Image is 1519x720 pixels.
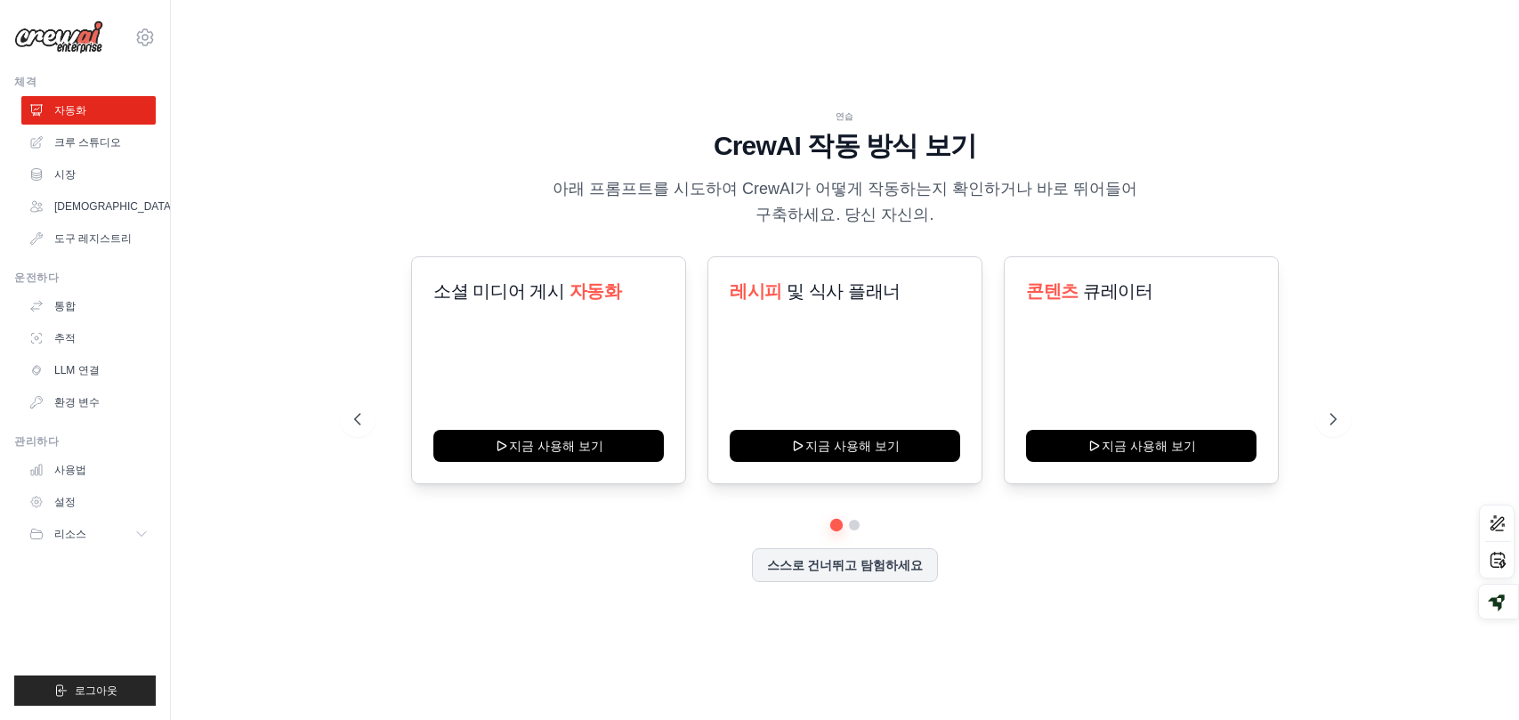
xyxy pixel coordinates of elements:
span: 큐레이터 [1083,281,1152,301]
a: LLM 연결 [21,356,156,384]
font: 지금 사용해 보기 [508,437,602,455]
font: 크루 스튜디오 [54,135,121,150]
button: 지금 사용해 보기 [1026,430,1256,462]
font: 추적 [54,331,76,345]
a: 통합 [21,292,156,320]
img: 로고 [14,20,103,54]
font: 설정 [54,495,76,509]
button: 리소스 [21,520,156,548]
font: LLM 연결 [54,363,100,377]
a: [DEMOGRAPHIC_DATA] [21,192,156,221]
font: 도구 레지스트리 [54,231,132,246]
button: 지금 사용해 보기 [730,430,960,462]
span: 로그아웃 [75,684,117,698]
font: 사용법 [54,463,86,477]
span: 콘텐츠 [1026,281,1079,301]
span: 리소스 [54,527,86,541]
a: 크루 스튜디오 [21,128,156,157]
iframe: Chat Widget [1430,635,1519,720]
div: 관리하다 [14,434,156,449]
a: 사용법 [21,456,156,484]
div: 연습 [354,109,1337,123]
span: 레시피 [730,281,782,301]
font: 지금 사용해 보기 [805,437,900,455]
font: 자동화 [54,103,86,117]
div: 채팅 위젯 [1430,635,1519,720]
a: 설정 [21,488,156,516]
p: 아래 프롬프트를 시도하여 CrewAI가 어떻게 작동하는지 확인하거나 바로 뛰어들어 구축하세요. 당신 자신의. [546,176,1144,229]
a: 환경 변수 [21,388,156,417]
font: 환경 변수 [54,395,100,409]
span: 소셜 미디어 게시 [433,281,565,301]
button: 지금 사용해 보기 [433,430,664,462]
a: 도구 레지스트리 [21,224,156,253]
button: 로그아웃 [14,676,156,706]
span: 자동화 [569,281,621,301]
span: 및 식사 플래너 [787,281,901,301]
font: [DEMOGRAPHIC_DATA] [54,199,174,214]
font: 시장 [54,167,76,182]
h1: CrewAI 작동 방식 보기 [354,130,1337,162]
button: 스스로 건너뛰고 탐험하세요 [752,548,939,582]
div: 체격 [14,75,156,89]
a: 자동화 [21,96,156,125]
div: 운전하다 [14,271,156,285]
a: 추적 [21,324,156,352]
a: 시장 [21,160,156,189]
font: 지금 사용해 보기 [1102,437,1196,455]
font: 통합 [54,299,76,313]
